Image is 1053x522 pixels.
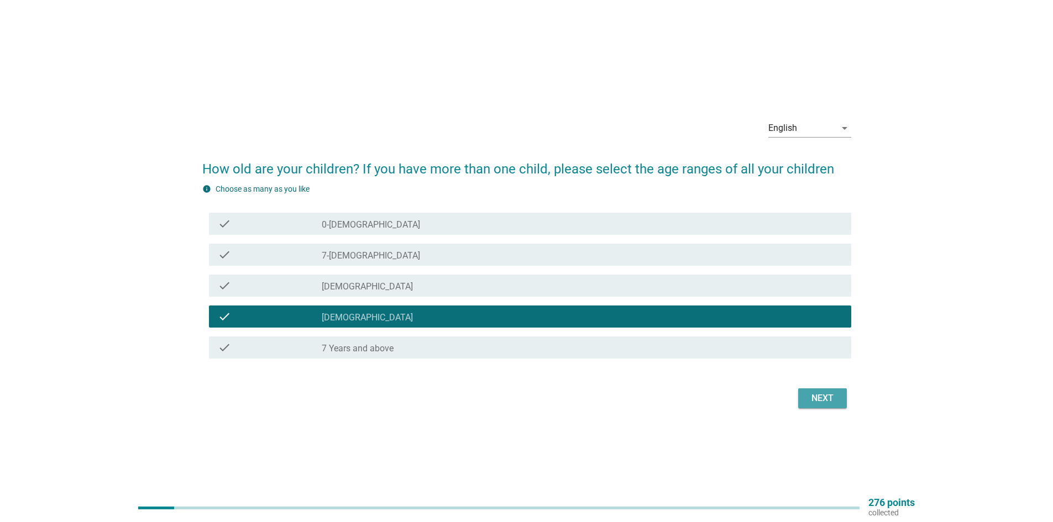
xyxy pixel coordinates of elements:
p: 276 points [868,498,915,508]
p: collected [868,508,915,518]
div: Next [807,392,838,405]
label: 7 Years and above [322,343,394,354]
label: 7-[DEMOGRAPHIC_DATA] [322,250,420,261]
label: 0-[DEMOGRAPHIC_DATA] [322,219,420,230]
i: check [218,279,231,292]
i: arrow_drop_down [838,122,851,135]
i: check [218,217,231,230]
i: info [202,184,211,193]
label: Choose as many as you like [216,184,310,193]
h2: How old are your children? If you have more than one child, please select the age ranges of all y... [202,148,851,179]
i: check [218,248,231,261]
div: English [768,123,797,133]
i: check [218,310,231,323]
label: [DEMOGRAPHIC_DATA] [322,281,413,292]
label: [DEMOGRAPHIC_DATA] [322,312,413,323]
i: check [218,341,231,354]
button: Next [798,388,847,408]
